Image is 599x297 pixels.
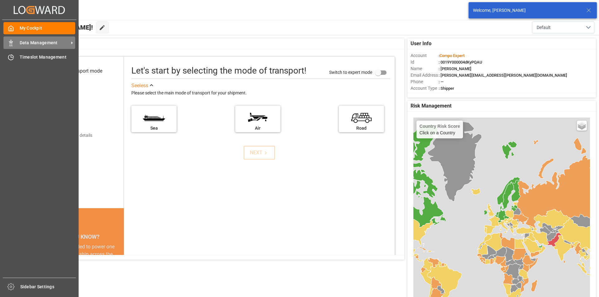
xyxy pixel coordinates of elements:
[20,54,75,60] span: Timeslot Management
[134,125,173,132] div: Sea
[411,65,439,72] span: Name
[115,243,124,295] button: next slide / item
[411,40,431,47] span: User Info
[3,22,75,34] a: My Cockpit
[20,40,69,46] span: Data Management
[577,121,587,131] a: Layers
[439,79,444,84] span: : —
[537,24,551,31] span: Default
[439,66,471,71] span: : [PERSON_NAME]
[3,51,75,63] a: Timeslot Management
[20,284,76,290] span: Sidebar Settings
[250,149,269,156] div: NEXT
[26,22,93,33] span: Hello [PERSON_NAME]!
[131,82,148,89] div: See less
[20,25,75,31] span: My Cockpit
[411,59,439,65] span: Id
[244,146,275,160] button: NEXT
[439,73,567,78] span: : [PERSON_NAME][EMAIL_ADDRESS][PERSON_NAME][DOMAIN_NAME]
[420,124,460,135] div: Click on a Country
[131,89,390,97] div: Please select the main mode of transport for your shipment.
[41,243,116,288] div: The energy needed to power one large container ship across the ocean in a single day is the same ...
[329,69,372,74] span: Switch to expert mode
[411,52,439,59] span: Account
[440,53,465,58] span: Compo Expert
[473,7,580,14] div: Welcome, [PERSON_NAME]
[532,22,594,33] button: open menu
[411,102,451,110] span: Risk Management
[439,86,454,91] span: : Shipper
[411,85,439,92] span: Account Type
[131,64,306,77] div: Let's start by selecting the mode of transport!
[34,230,124,243] div: DID YOU KNOW?
[439,60,482,65] span: : 0019Y000004dKyPQAU
[411,72,439,79] span: Email Address
[411,79,439,85] span: Phone
[420,124,460,129] h4: Country Risk Score
[238,125,277,132] div: Air
[439,53,465,58] span: :
[342,125,381,132] div: Road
